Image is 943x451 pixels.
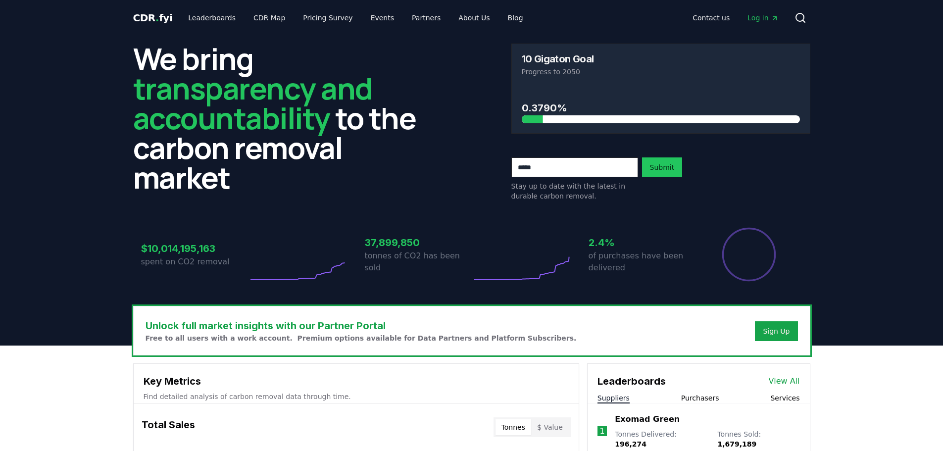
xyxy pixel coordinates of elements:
span: CDR fyi [133,12,173,24]
h3: 10 Gigaton Goal [522,54,594,64]
a: Exomad Green [615,413,680,425]
div: Percentage of sales delivered [721,227,777,282]
a: Blog [500,9,531,27]
h3: $10,014,195,163 [141,241,248,256]
button: Sign Up [755,321,797,341]
h2: We bring to the carbon removal market [133,44,432,192]
a: View All [769,375,800,387]
p: Find detailed analysis of carbon removal data through time. [144,392,569,401]
span: . [155,12,159,24]
h3: 37,899,850 [365,235,472,250]
h3: 2.4% [589,235,695,250]
p: of purchases have been delivered [589,250,695,274]
button: Purchasers [681,393,719,403]
span: transparency and accountability [133,68,372,138]
button: $ Value [531,419,569,435]
a: Contact us [685,9,738,27]
h3: Total Sales [142,417,195,437]
a: Sign Up [763,326,790,336]
button: Suppliers [597,393,630,403]
h3: Leaderboards [597,374,666,389]
nav: Main [685,9,786,27]
span: 196,274 [615,440,646,448]
button: Tonnes [496,419,531,435]
p: 1 [599,425,604,437]
a: Events [363,9,402,27]
span: 1,679,189 [717,440,756,448]
a: Partners [404,9,448,27]
a: Leaderboards [180,9,244,27]
p: Stay up to date with the latest in durable carbon removal. [511,181,638,201]
nav: Main [180,9,531,27]
p: spent on CO2 removal [141,256,248,268]
p: Progress to 2050 [522,67,800,77]
a: About Us [450,9,497,27]
a: CDR Map [246,9,293,27]
button: Submit [642,157,683,177]
p: Free to all users with a work account. Premium options available for Data Partners and Platform S... [146,333,577,343]
p: Tonnes Delivered : [615,429,707,449]
p: tonnes of CO2 has been sold [365,250,472,274]
a: CDR.fyi [133,11,173,25]
h3: 0.3790% [522,100,800,115]
button: Services [770,393,799,403]
a: Pricing Survey [295,9,360,27]
p: Tonnes Sold : [717,429,799,449]
span: Log in [747,13,778,23]
a: Log in [740,9,786,27]
h3: Unlock full market insights with our Partner Portal [146,318,577,333]
h3: Key Metrics [144,374,569,389]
